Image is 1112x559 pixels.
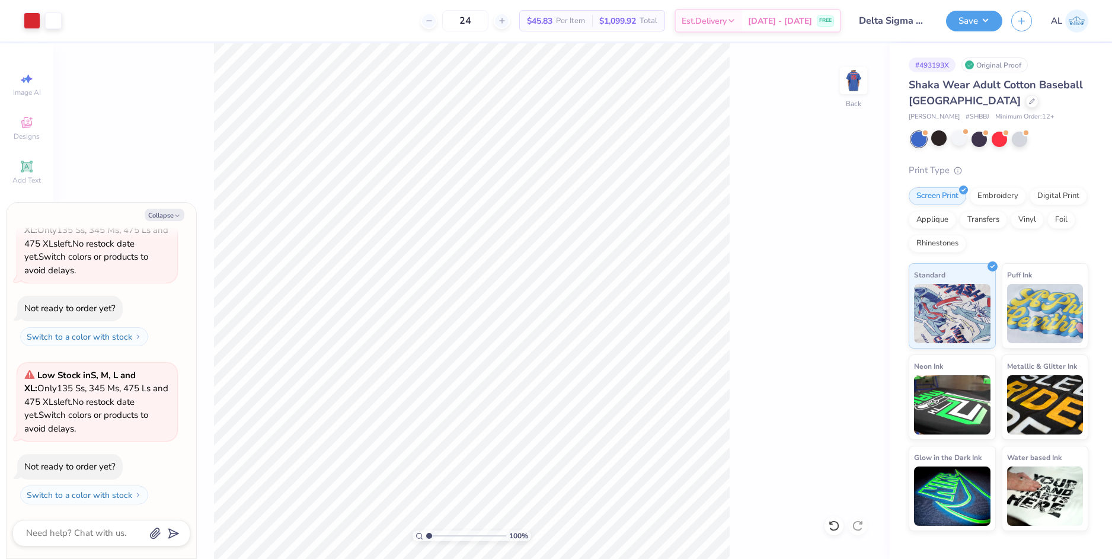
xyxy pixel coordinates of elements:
[914,451,982,464] span: Glow in the Dark Ink
[509,531,528,541] span: 100 %
[960,211,1007,229] div: Transfers
[24,238,135,263] span: No restock date yet.
[970,187,1026,205] div: Embroidery
[909,235,966,253] div: Rhinestones
[914,360,943,372] span: Neon Ink
[846,98,861,109] div: Back
[135,491,142,499] img: Switch to a color with stock
[946,11,1002,31] button: Save
[914,467,990,526] img: Glow in the Dark Ink
[24,211,168,276] span: Only 135 Ss, 345 Ms, 475 Ls and 475 XLs left. Switch colors or products to avoid delays.
[20,485,148,504] button: Switch to a color with stock
[842,69,865,92] img: Back
[1007,375,1084,435] img: Metallic & Glitter Ink
[1007,467,1084,526] img: Water based Ink
[909,164,1088,177] div: Print Type
[13,88,41,97] span: Image AI
[556,15,585,27] span: Per Item
[995,112,1055,122] span: Minimum Order: 12 +
[640,15,657,27] span: Total
[1065,9,1088,33] img: Alyzza Lydia Mae Sobrino
[748,15,812,27] span: [DATE] - [DATE]
[819,17,832,25] span: FREE
[850,9,937,33] input: Untitled Design
[1051,9,1088,33] a: AL
[909,58,956,72] div: # 493193X
[24,369,168,435] span: Only 135 Ss, 345 Ms, 475 Ls and 475 XLs left. Switch colors or products to avoid delays.
[909,187,966,205] div: Screen Print
[909,78,1083,108] span: Shaka Wear Adult Cotton Baseball [GEOGRAPHIC_DATA]
[24,302,116,314] div: Not ready to order yet?
[1007,284,1084,343] img: Puff Ink
[914,269,945,281] span: Standard
[914,284,990,343] img: Standard
[961,58,1028,72] div: Original Proof
[909,211,956,229] div: Applique
[12,175,41,185] span: Add Text
[527,15,552,27] span: $45.83
[1007,451,1062,464] span: Water based Ink
[1007,360,1077,372] span: Metallic & Glitter Ink
[1051,14,1062,28] span: AL
[682,15,727,27] span: Est. Delivery
[24,369,136,395] strong: Low Stock in S, M, L and XL :
[1007,269,1032,281] span: Puff Ink
[442,10,488,31] input: – –
[14,132,40,141] span: Designs
[599,15,636,27] span: $1,099.92
[24,461,116,472] div: Not ready to order yet?
[1047,211,1075,229] div: Foil
[20,327,148,346] button: Switch to a color with stock
[24,396,135,421] span: No restock date yet.
[145,209,184,221] button: Collapse
[909,112,960,122] span: [PERSON_NAME]
[135,333,142,340] img: Switch to a color with stock
[914,375,990,435] img: Neon Ink
[1030,187,1087,205] div: Digital Print
[966,112,989,122] span: # SHBBJ
[1011,211,1044,229] div: Vinyl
